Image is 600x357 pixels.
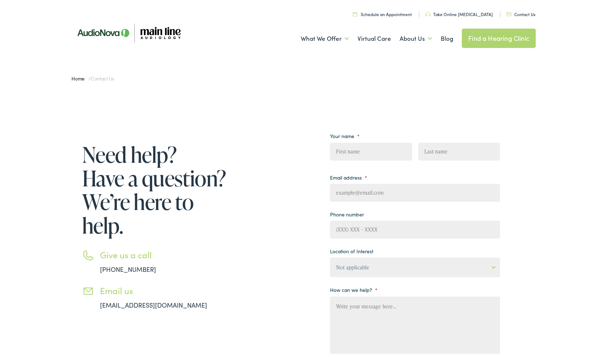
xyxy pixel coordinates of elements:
h1: Need help? Have a question? We’re here to help. [82,143,229,237]
a: What We Offer [301,25,349,52]
span: Contact Us [91,75,114,82]
a: Blog [441,25,453,52]
img: utility icon [425,12,430,16]
input: First name [330,143,412,161]
label: How can we help? [330,287,377,293]
a: Schedule an Appointment [353,11,412,17]
span: / [71,75,114,82]
a: About Us [400,25,432,52]
input: Last name [418,143,500,161]
label: Phone number [330,211,364,217]
label: Location of Interest [330,248,373,254]
h3: Email us [100,285,229,296]
img: utility icon [506,13,511,16]
a: [EMAIL_ADDRESS][DOMAIN_NAME] [100,300,207,309]
label: Your name [330,133,360,139]
img: utility icon [353,12,357,16]
h3: Give us a call [100,250,229,260]
a: Home [71,75,88,82]
label: Email address [330,174,367,181]
a: Find a Hearing Clinic [462,29,536,48]
a: [PHONE_NUMBER] [100,265,156,274]
a: Take Online [MEDICAL_DATA] [425,11,493,17]
input: example@email.com [330,184,500,202]
a: Contact Us [506,11,535,17]
a: Virtual Care [357,25,391,52]
input: (XXX) XXX - XXXX [330,221,500,239]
